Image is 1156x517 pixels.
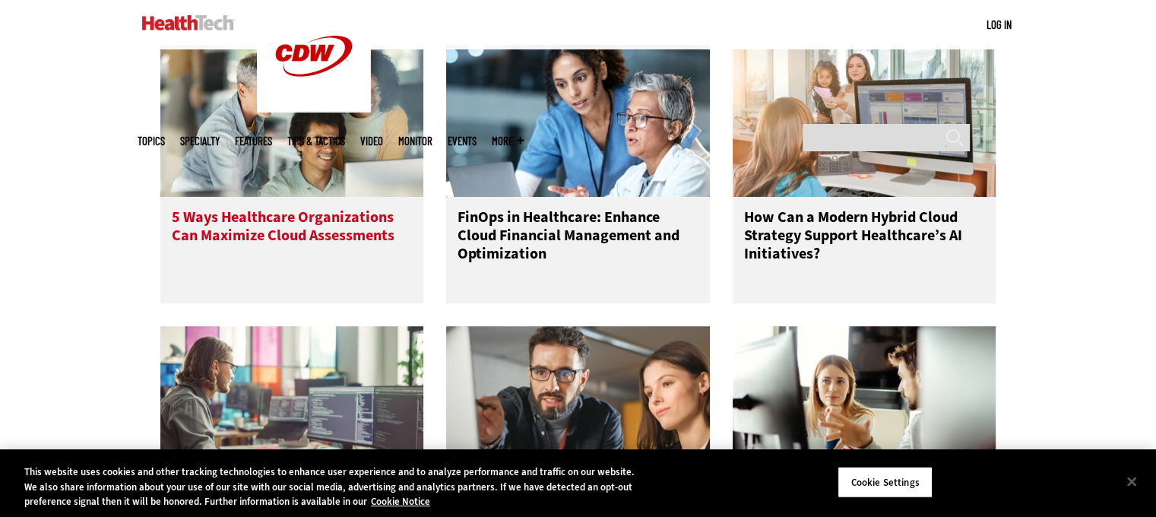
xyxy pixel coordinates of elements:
a: Events [448,135,477,147]
button: Close [1115,465,1148,498]
a: Coworkers collaborating in the office 5 Ways Healthcare Organizations Can Maximize Cloud Assessments [160,45,424,303]
a: two clinicians looking at laptop FinOps in Healthcare: Enhance Cloud Financial Management and Opt... [446,45,710,303]
span: Topics [138,135,165,147]
img: Home [142,15,234,30]
button: Cookie Settings [838,466,933,498]
a: Features [235,135,272,147]
img: two clinicians looking at laptop [446,45,710,197]
div: This website uses cookies and other tracking technologies to enhance user experience and to analy... [24,465,636,509]
img: IT employee looks at code on two monitors [160,326,424,478]
h3: How Can a Modern Hybrid Cloud Strategy Support Healthcare’s AI Initiatives? [744,208,985,269]
a: CDW [257,100,371,116]
a: More information about your privacy [371,495,430,508]
span: Specialty [180,135,220,147]
span: More [492,135,524,147]
a: Person exiting a healthcare office How Can a Modern Hybrid Cloud Strategy Support Healthcare’s AI... [733,45,996,303]
a: Log in [987,17,1012,31]
a: Video [360,135,383,147]
h3: 5 Ways Healthcare Organizations Can Maximize Cloud Assessments [172,208,413,269]
a: Tips & Tactics [287,135,345,147]
a: MonITor [398,135,432,147]
img: Person exiting a healthcare office [733,45,996,197]
img: IT team look at cloud usage on a computer monitor [446,326,710,478]
div: User menu [987,17,1012,33]
img: IT staff talk in front of monitor [733,326,996,478]
h3: FinOps in Healthcare: Enhance Cloud Financial Management and Optimization [458,208,698,269]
